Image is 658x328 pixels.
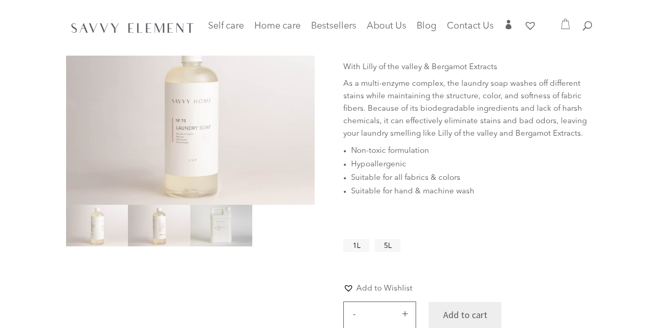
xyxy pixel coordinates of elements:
li: 5L [375,239,401,252]
li: Suitable for all fabrics & colors [351,172,592,185]
img: Laundry Soap by Savvy Element [66,40,315,205]
a: Contact Us [447,22,494,37]
img: SavvyElement [68,19,197,36]
a: About Us [367,22,406,37]
li: Non-toxic formulation [351,145,592,158]
p: With Lilly of the valley & Bergamot Extracts [343,61,592,78]
a: Self care [208,22,244,43]
button: - [346,308,362,320]
a: Add to Wishlist [343,283,412,294]
li: 1L [343,239,369,252]
span: 5L [384,242,392,250]
span: 1L [353,242,360,250]
img: Laundry Soap - Image 4 [190,205,253,246]
li: Hypoallergenic [351,158,592,172]
span:  [504,20,513,29]
li: Suitable for hand & machine wash [351,185,592,199]
a: Bestsellers [311,22,356,37]
button: + [397,308,412,320]
a: Blog [417,22,436,37]
a: Home care [254,22,301,43]
input: Product quantity [364,302,395,328]
p: As a multi-enzyme complex, the laundry soap washes off different stains while maintaining the str... [343,78,592,145]
img: Laundry Soap - Image 2 [66,205,128,246]
a:  [504,20,513,37]
img: Laundry Soap - Image 3 [128,205,190,246]
span: Add to Wishlist [356,285,412,293]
